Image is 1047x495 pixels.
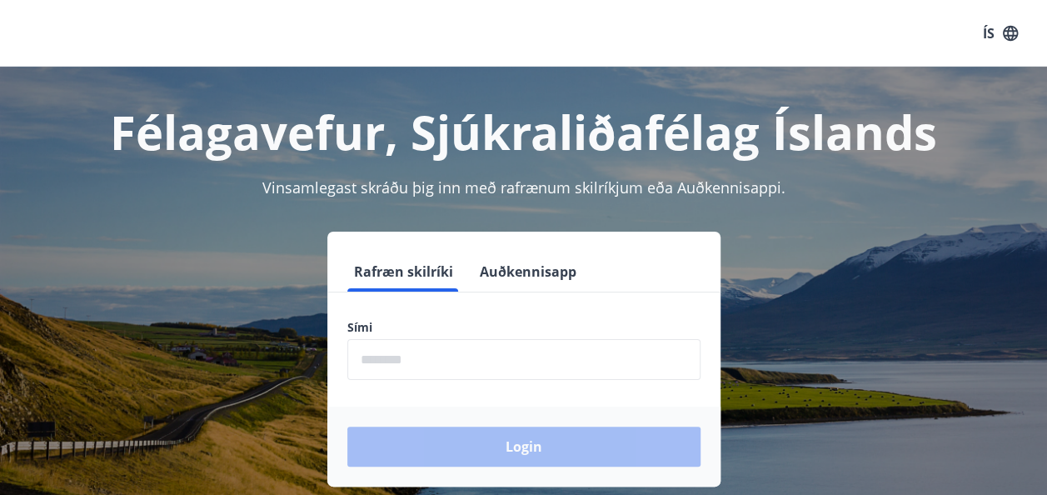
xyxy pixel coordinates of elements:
[473,252,583,292] button: Auðkennisapp
[974,18,1027,48] button: ÍS
[347,319,700,336] label: Sími
[20,100,1027,163] h1: Félagavefur, Sjúkraliðafélag Íslands
[347,252,460,292] button: Rafræn skilríki
[262,177,785,197] span: Vinsamlegast skráðu þig inn með rafrænum skilríkjum eða Auðkennisappi.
